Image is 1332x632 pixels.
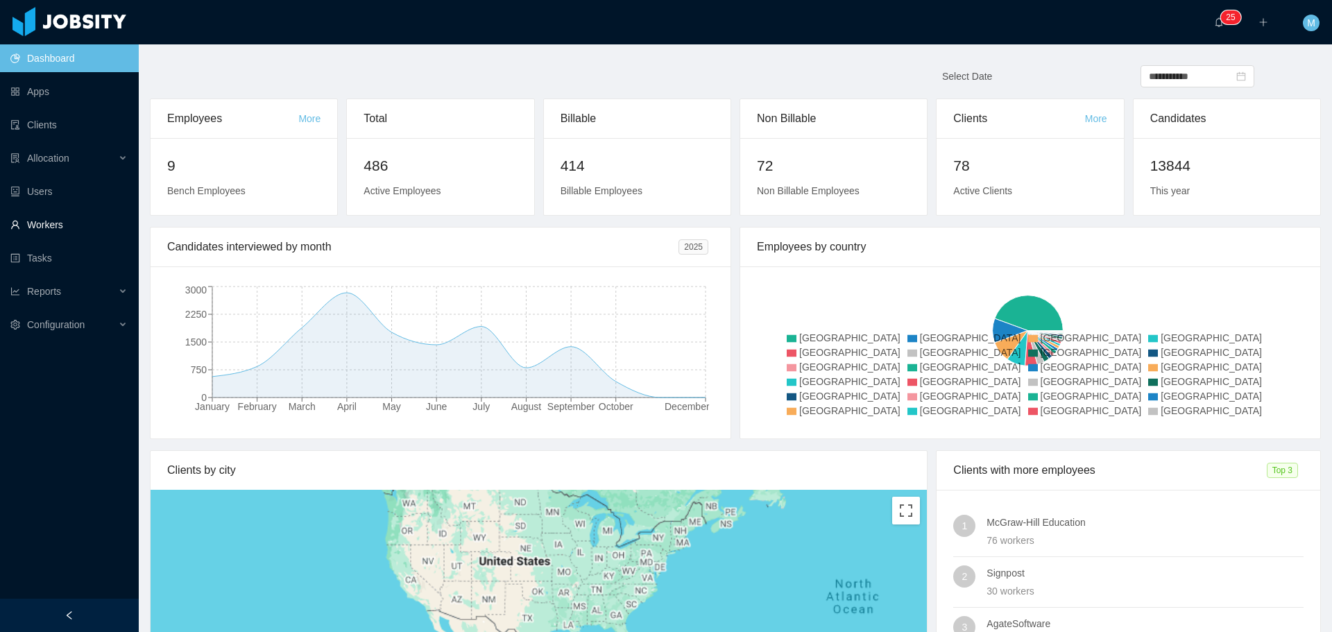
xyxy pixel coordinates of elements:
[426,401,447,412] tspan: June
[167,451,910,490] div: Clients by city
[920,405,1021,416] span: [GEOGRAPHIC_DATA]
[757,99,910,138] div: Non Billable
[511,401,542,412] tspan: August
[27,153,69,164] span: Allocation
[1161,347,1262,358] span: [GEOGRAPHIC_DATA]
[289,401,316,412] tspan: March
[987,515,1304,530] h4: McGraw-Hill Education
[10,111,128,139] a: icon: auditClients
[1161,376,1262,387] span: [GEOGRAPHIC_DATA]
[191,364,207,375] tspan: 750
[1267,463,1298,478] span: Top 3
[1161,332,1262,343] span: [GEOGRAPHIC_DATA]
[1214,17,1224,27] i: icon: bell
[799,361,900,373] span: [GEOGRAPHIC_DATA]
[1041,376,1142,387] span: [GEOGRAPHIC_DATA]
[1085,113,1107,124] a: More
[167,99,298,138] div: Employees
[167,185,246,196] span: Bench Employees
[892,497,920,524] button: Toggle fullscreen view
[1161,405,1262,416] span: [GEOGRAPHIC_DATA]
[599,401,633,412] tspan: October
[962,565,967,588] span: 2
[1236,71,1246,81] i: icon: calendar
[987,565,1304,581] h4: Signpost
[962,515,967,537] span: 1
[195,401,230,412] tspan: January
[10,178,128,205] a: icon: robotUsers
[185,336,207,348] tspan: 1500
[920,347,1021,358] span: [GEOGRAPHIC_DATA]
[987,616,1304,631] h4: AgateSoftware
[1041,361,1142,373] span: [GEOGRAPHIC_DATA]
[298,113,321,124] a: More
[953,99,1084,138] div: Clients
[920,361,1021,373] span: [GEOGRAPHIC_DATA]
[665,401,710,412] tspan: December
[10,44,128,72] a: icon: pie-chartDashboard
[1220,10,1240,24] sup: 25
[185,284,207,296] tspan: 3000
[10,78,128,105] a: icon: appstoreApps
[920,332,1021,343] span: [GEOGRAPHIC_DATA]
[942,71,992,82] span: Select Date
[561,185,642,196] span: Billable Employees
[757,155,910,177] h2: 72
[757,228,1304,266] div: Employees by country
[561,99,714,138] div: Billable
[337,401,357,412] tspan: April
[953,451,1266,490] div: Clients with more employees
[364,155,517,177] h2: 486
[1307,15,1315,31] span: M
[799,347,900,358] span: [GEOGRAPHIC_DATA]
[10,287,20,296] i: icon: line-chart
[799,405,900,416] span: [GEOGRAPHIC_DATA]
[10,320,20,330] i: icon: setting
[185,309,207,320] tspan: 2250
[238,401,277,412] tspan: February
[1231,10,1236,24] p: 5
[678,239,708,255] span: 2025
[201,392,207,403] tspan: 0
[920,376,1021,387] span: [GEOGRAPHIC_DATA]
[1161,391,1262,402] span: [GEOGRAPHIC_DATA]
[561,155,714,177] h2: 414
[382,401,400,412] tspan: May
[987,583,1304,599] div: 30 workers
[27,319,85,330] span: Configuration
[10,153,20,163] i: icon: solution
[987,533,1304,548] div: 76 workers
[1041,391,1142,402] span: [GEOGRAPHIC_DATA]
[757,185,860,196] span: Non Billable Employees
[1150,155,1304,177] h2: 13844
[1041,347,1142,358] span: [GEOGRAPHIC_DATA]
[1226,10,1231,24] p: 2
[167,228,678,266] div: Candidates interviewed by month
[547,401,595,412] tspan: September
[953,155,1107,177] h2: 78
[1041,405,1142,416] span: [GEOGRAPHIC_DATA]
[167,155,321,177] h2: 9
[472,401,490,412] tspan: July
[364,99,517,138] div: Total
[1161,361,1262,373] span: [GEOGRAPHIC_DATA]
[799,376,900,387] span: [GEOGRAPHIC_DATA]
[1041,332,1142,343] span: [GEOGRAPHIC_DATA]
[953,185,1012,196] span: Active Clients
[799,332,900,343] span: [GEOGRAPHIC_DATA]
[10,244,128,272] a: icon: profileTasks
[1150,99,1304,138] div: Candidates
[10,211,128,239] a: icon: userWorkers
[1150,185,1190,196] span: This year
[1258,17,1268,27] i: icon: plus
[27,286,61,297] span: Reports
[799,391,900,402] span: [GEOGRAPHIC_DATA]
[364,185,441,196] span: Active Employees
[920,391,1021,402] span: [GEOGRAPHIC_DATA]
